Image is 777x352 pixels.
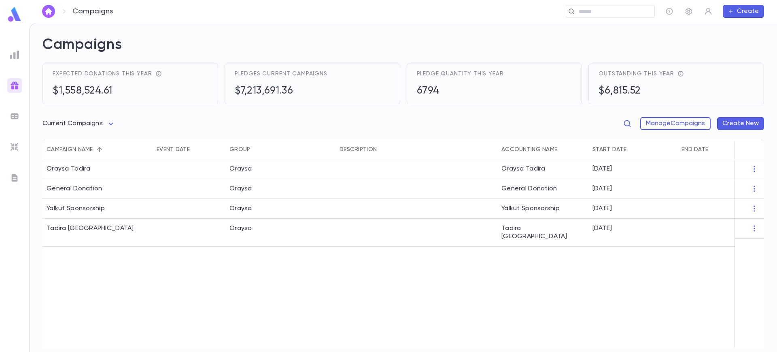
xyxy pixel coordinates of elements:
p: [DATE] [592,165,612,173]
p: [DATE] [592,185,612,193]
p: [DATE] [592,205,612,213]
button: Sort [377,143,390,156]
h5: 6794 [417,85,504,97]
div: total receivables - total income [674,70,684,77]
button: Sort [93,143,106,156]
div: Oraysa Tadira [497,159,588,179]
h5: $7,213,691.36 [235,85,327,97]
img: imports_grey.530a8a0e642e233f2baf0ef88e8c9fcb.svg [10,142,19,152]
h2: Campaigns [42,36,764,64]
button: Sort [708,143,721,156]
div: Oraysa [229,224,252,233]
span: Pledges current campaigns [235,70,327,77]
button: Create New [717,117,764,130]
div: Event Date [153,140,225,159]
div: Accounting Name [497,140,588,159]
div: End Date [677,140,766,159]
img: reports_grey.c525e4749d1bce6a11f5fe2a8de1b229.svg [10,50,19,60]
div: Description [335,140,497,159]
p: [DATE] [592,224,612,233]
span: Outstanding this year [599,70,674,77]
img: letters_grey.7941b92b52307dd3b8a917253454ce1c.svg [10,173,19,183]
img: batches_grey.339ca447c9d9533ef1741baa751efc33.svg [10,111,19,121]
div: Oraysa Tadira [47,165,91,173]
p: Campaigns [72,7,113,16]
div: reflects total pledges + recurring donations expected throughout the year [152,70,162,77]
button: Sort [250,143,263,156]
div: Oraysa [229,165,252,173]
span: Current Campaigns [42,120,103,127]
img: logo [6,6,23,22]
div: Oraysa [229,205,252,213]
div: Accounting Name [501,140,557,159]
div: Event Date [157,140,190,159]
div: Description [340,140,377,159]
div: General Donation [47,185,102,193]
div: Campaign name [42,140,153,159]
div: Yalkut Sponsorship [497,199,588,219]
button: Sort [626,143,639,156]
img: campaigns_gradient.17ab1fa96dd0f67c2e976ce0b3818124.svg [10,81,19,90]
div: Group [225,140,335,159]
div: Tadira [GEOGRAPHIC_DATA] [497,219,588,247]
div: Tadira Canada [47,224,134,233]
button: Sort [557,143,570,156]
img: home_white.a664292cf8c1dea59945f0da9f25487c.svg [44,8,53,15]
span: Pledge quantity this year [417,70,504,77]
div: Oraysa [229,185,252,193]
h5: $6,815.52 [599,85,684,97]
div: Current Campaigns [42,116,116,132]
button: Create [723,5,764,18]
div: Group [229,140,250,159]
h5: $1,558,524.61 [53,85,162,97]
div: Yalkut Sponsorship [47,205,105,213]
button: ManageCampaigns [640,117,711,130]
div: Start Date [592,140,626,159]
div: End Date [681,140,708,159]
div: Start Date [588,140,677,159]
button: Sort [190,143,203,156]
div: Campaign name [47,140,93,159]
span: Expected donations this year [53,70,152,77]
div: General Donation [497,179,588,199]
